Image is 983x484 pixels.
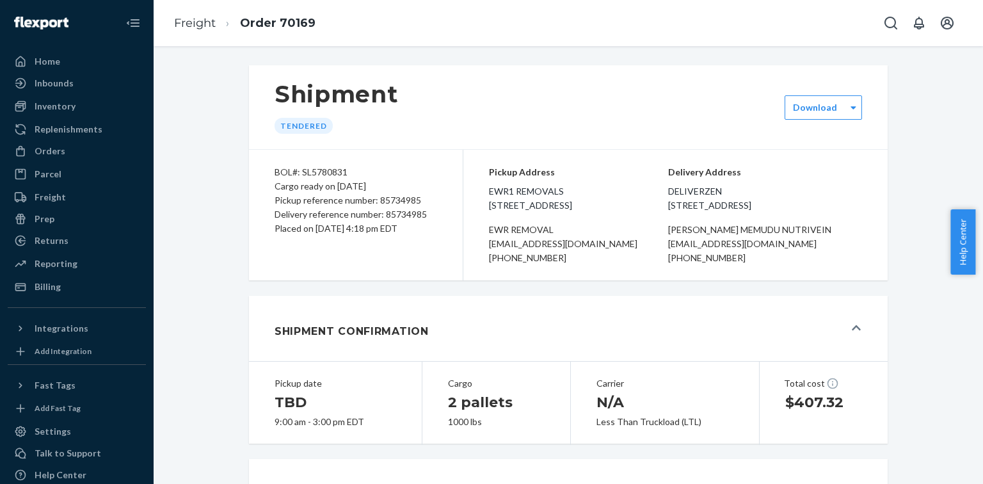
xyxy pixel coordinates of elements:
div: Tendered [275,118,333,134]
div: [PHONE_NUMBER] [668,251,862,265]
div: Returns [35,234,68,247]
button: Help Center [950,209,975,275]
div: Help Center [35,469,86,481]
div: Inventory [35,100,76,113]
div: Replenishments [35,123,102,136]
a: Parcel [8,164,146,184]
ol: breadcrumbs [164,4,326,42]
button: Shipment Confirmation [249,296,888,361]
a: Billing [8,277,146,297]
h1: $407.32 [785,392,862,413]
div: Download [793,101,837,114]
span: Deliverzen [STREET_ADDRESS] [668,184,862,213]
div: Cargo [448,377,545,390]
div: Home [35,55,60,68]
span: Ewr1 Removals [STREET_ADDRESS] [489,184,668,213]
div: Integrations [35,322,88,335]
a: Add Integration [8,344,146,359]
div: Fast Tags [35,379,76,392]
div: Total cost [784,377,863,390]
a: Home [8,51,146,72]
button: Close Navigation [120,10,146,36]
div: 1000 lbs [448,415,545,428]
a: Reporting [8,254,146,274]
div: 9:00 am - 3:00 pm EDT [275,415,396,428]
div: [EMAIL_ADDRESS][DOMAIN_NAME] [668,237,862,251]
a: Freight [174,16,216,30]
div: Billing [35,280,61,293]
span: 2 pallets [448,394,513,411]
button: Talk to Support [8,443,146,464]
h1: N/A [596,392,733,413]
div: EWR REMOVAL [489,223,668,237]
div: Carrier [596,377,733,390]
div: Placed on [DATE] 4:18 pm EDT [275,222,437,236]
div: Pickup reference number: 85734985 [275,193,437,207]
div: Cargo ready on [DATE] [275,179,437,193]
a: Replenishments [8,119,146,140]
h1: TBD [275,392,396,413]
div: Reporting [35,257,77,270]
button: Fast Tags [8,375,146,396]
a: Settings [8,421,146,442]
div: Delivery reference number: 85734985 [275,207,437,222]
div: Freight [35,191,66,204]
a: Order 70169 [240,16,316,30]
div: Parcel [35,168,61,181]
button: Open account menu [934,10,960,36]
div: [EMAIL_ADDRESS][DOMAIN_NAME] [489,237,668,251]
div: Inbounds [35,77,74,90]
a: Inbounds [8,73,146,93]
h1: Shipment Confirmation [275,324,429,339]
a: Orders [8,141,146,161]
a: Add Fast Tag [8,401,146,416]
div: [PHONE_NUMBER] [489,251,668,265]
div: BOL#: SL5780831 [275,165,437,179]
div: Settings [35,425,71,438]
h1: Shipment [275,81,398,108]
button: Open Search Box [878,10,904,36]
div: Add Fast Tag [35,403,81,414]
div: Prep [35,213,54,225]
a: Returns [8,230,146,251]
div: Orders [35,145,65,157]
div: Talk to Support [35,447,101,460]
div: Add Integration [35,346,92,357]
a: Inventory [8,96,146,117]
button: Open notifications [906,10,932,36]
p: Pickup Address [489,165,668,179]
a: Freight [8,187,146,207]
img: Flexport logo [14,17,68,29]
a: Prep [8,209,146,229]
p: Delivery Address [668,165,862,179]
div: Pickup date [275,377,396,390]
button: Integrations [8,318,146,339]
div: Less Than Truckload (LTL) [596,415,733,428]
div: [PERSON_NAME] Memudu Nutrivein [668,223,862,237]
